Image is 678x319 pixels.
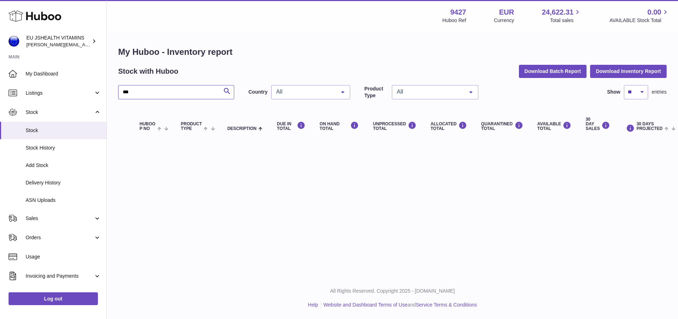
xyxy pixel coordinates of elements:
[519,65,587,78] button: Download Batch Report
[26,35,90,48] div: EU JSHEALTH VITAMINS
[26,109,94,116] span: Stock
[26,70,101,77] span: My Dashboard
[431,121,467,131] div: ALLOCATED Total
[277,121,305,131] div: DUE IN TOTAL
[537,121,572,131] div: AVAILABLE Total
[609,7,669,24] a: 0.00 AVAILABLE Stock Total
[324,302,408,308] a: Website and Dashboard Terms of Use
[112,288,672,294] p: All Rights Reserved. Copyright 2025 - [DOMAIN_NAME]
[26,215,94,222] span: Sales
[321,302,477,308] li: and
[607,89,620,95] label: Show
[499,7,514,17] strong: EUR
[652,89,667,95] span: entries
[26,90,94,96] span: Listings
[320,121,359,131] div: ON HAND Total
[26,253,101,260] span: Usage
[9,292,98,305] a: Log out
[481,121,523,131] div: QUARANTINED Total
[26,145,101,151] span: Stock History
[590,65,667,78] button: Download Inventory Report
[636,122,662,131] span: 30 DAYS PROJECTED
[609,17,669,24] span: AVAILABLE Stock Total
[274,88,336,95] span: All
[26,197,101,204] span: ASN Uploads
[550,17,582,24] span: Total sales
[647,7,661,17] span: 0.00
[450,7,466,17] strong: 9427
[26,234,94,241] span: Orders
[542,7,582,24] a: 24,622.31 Total sales
[364,85,388,99] label: Product Type
[416,302,477,308] a: Service Terms & Conditions
[26,42,143,47] span: [PERSON_NAME][EMAIL_ADDRESS][DOMAIN_NAME]
[9,36,19,47] img: laura@jessicasepel.com
[140,122,156,131] span: Huboo P no
[542,7,573,17] span: 24,622.31
[442,17,466,24] div: Huboo Ref
[26,162,101,169] span: Add Stock
[248,89,268,95] label: Country
[308,302,318,308] a: Help
[395,88,464,95] span: All
[26,273,94,279] span: Invoicing and Payments
[118,67,178,76] h2: Stock with Huboo
[494,17,514,24] div: Currency
[227,126,257,131] span: Description
[181,122,202,131] span: Product Type
[118,46,667,58] h1: My Huboo - Inventory report
[373,121,416,131] div: UNPROCESSED Total
[585,117,610,131] div: 30 DAY SALES
[26,127,101,134] span: Stock
[26,179,101,186] span: Delivery History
